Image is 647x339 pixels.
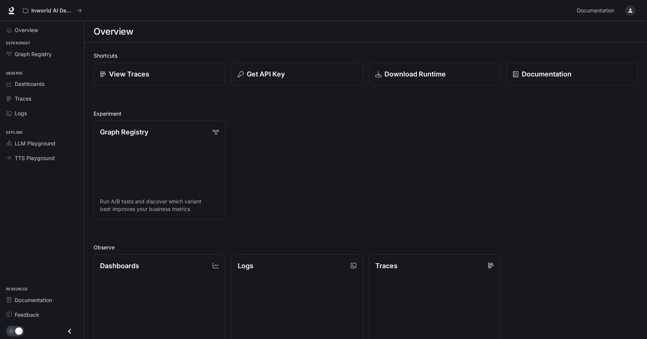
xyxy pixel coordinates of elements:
p: Logs [238,261,254,271]
span: Graph Registry [15,50,52,58]
h2: Experiment [94,110,638,118]
p: Documentation [522,69,572,79]
span: Feedback [15,311,39,319]
span: LLM Playground [15,139,55,147]
p: Run A/B tests and discover which variant best improves your business metrics [100,198,219,213]
span: Dashboards [15,80,45,88]
a: Documentation [506,63,638,86]
a: Graph RegistryRun A/B tests and discover which variant best improves your business metrics [94,121,225,219]
a: Graph Registry [3,47,81,61]
span: Overview [15,26,38,34]
p: Get API Key [247,69,285,79]
p: Dashboards [100,261,139,271]
a: Download Runtime [369,63,501,86]
a: View Traces [94,63,225,86]
a: Traces [3,92,81,105]
a: Feedback [3,308,81,321]
span: TTS Playground [15,154,55,162]
h2: Shortcuts [94,52,638,60]
p: View Traces [109,69,149,79]
button: Close drawer [61,324,78,339]
span: Traces [15,95,31,102]
a: LLM Playground [3,137,81,150]
p: Graph Registry [100,127,148,137]
span: Logs [15,109,27,117]
a: Documentation [574,3,620,18]
a: Overview [3,23,81,37]
span: Documentation [15,296,52,304]
a: TTS Playground [3,151,81,165]
p: Download Runtime [384,69,446,79]
h2: Observe [94,243,638,251]
p: Traces [375,261,398,271]
button: All workspaces [20,3,85,18]
a: Logs [3,107,81,120]
a: Documentation [3,293,81,307]
h1: Overview [94,24,133,39]
a: Dashboards [3,77,81,90]
span: Dark mode toggle [15,327,23,335]
button: Get API Key [231,63,363,86]
span: Documentation [577,6,614,15]
p: Inworld AI Demos [31,8,74,14]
